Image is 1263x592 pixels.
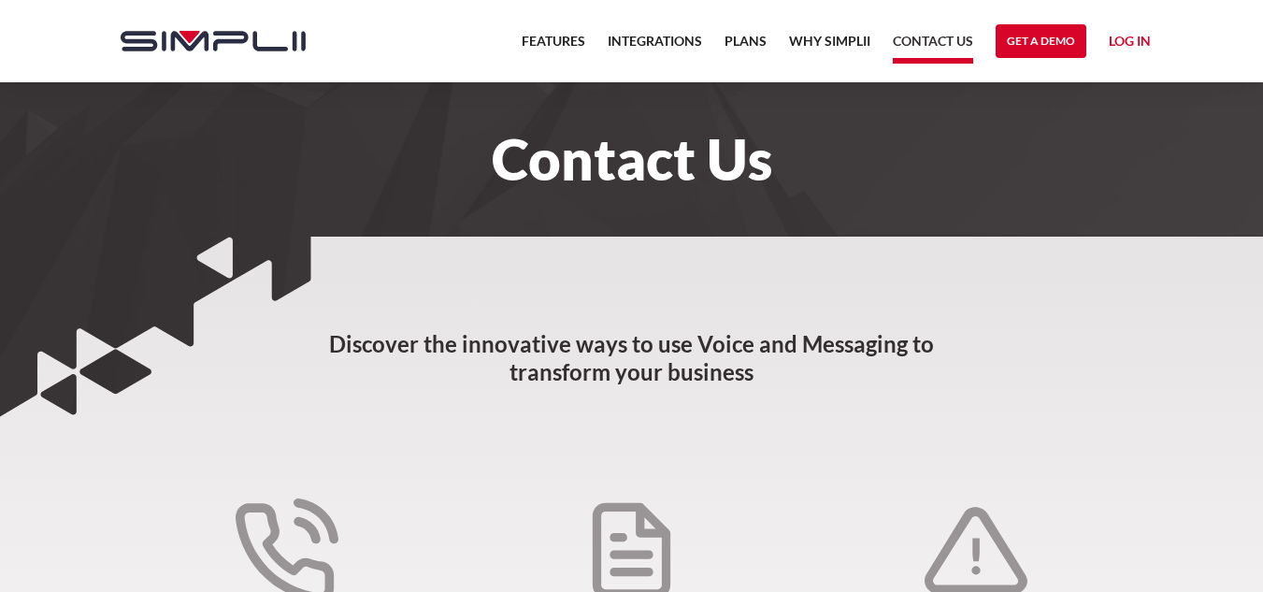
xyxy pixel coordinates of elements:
strong: Discover the innovative ways to use Voice and Messaging to transform your business [329,330,934,385]
a: Contact US [893,30,973,64]
a: Integrations [608,30,702,64]
a: Why Simplii [789,30,870,64]
a: Get a Demo [996,24,1086,58]
a: Log in [1109,30,1151,58]
img: Simplii [121,31,306,51]
h1: Contact Us [102,138,1162,180]
a: Plans [725,30,767,64]
a: Features [522,30,585,64]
